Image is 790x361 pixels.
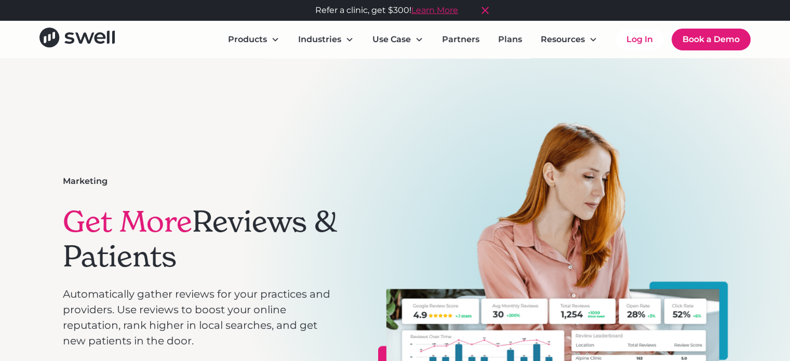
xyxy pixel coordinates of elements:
[364,29,432,50] div: Use Case
[63,203,192,240] span: Get More
[220,29,288,50] div: Products
[672,29,751,50] a: Book a Demo
[411,4,458,17] a: Learn More
[541,33,585,46] div: Resources
[434,29,488,50] a: Partners
[616,29,663,50] a: Log In
[63,175,108,188] div: Marketing
[228,33,267,46] div: Products
[532,29,606,50] div: Resources
[315,4,458,17] div: Refer a clinic, get $300!
[372,33,411,46] div: Use Case
[298,33,341,46] div: Industries
[290,29,362,50] div: Industries
[63,286,342,349] p: Automatically gather reviews for your practices and providers. Use reviews to boost your online r...
[39,28,115,51] a: home
[490,29,530,50] a: Plans
[63,204,342,274] h1: Reviews & Patients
